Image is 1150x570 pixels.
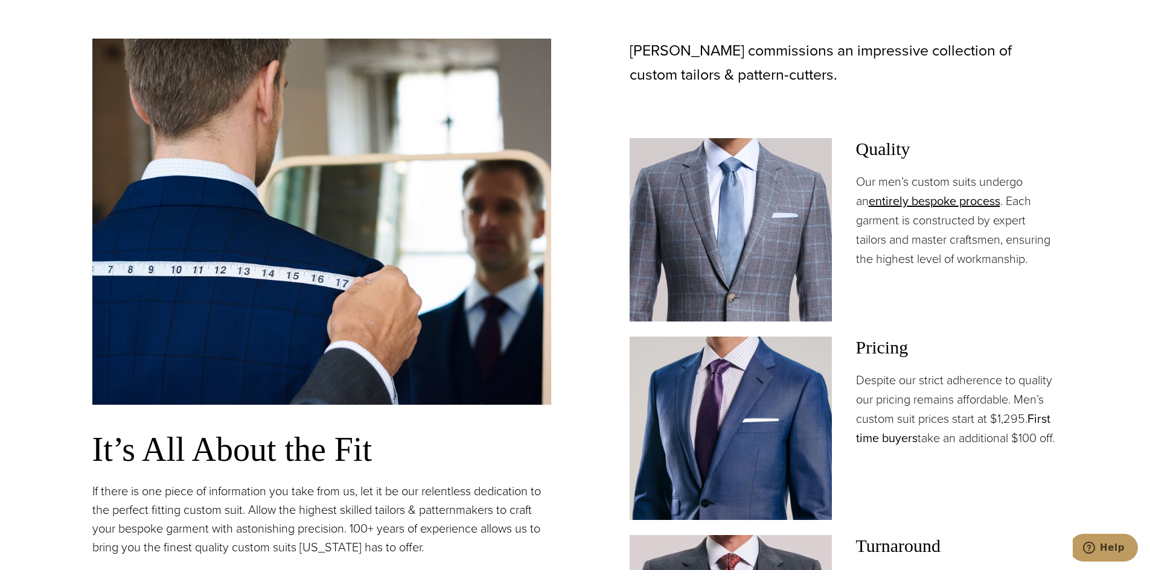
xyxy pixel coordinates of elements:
[92,482,551,557] p: If there is one piece of information you take from us, let it be our relentless dedication to the...
[630,138,832,321] img: Client in Zegna grey windowpane bespoke suit with white shirt and light blue tie.
[92,429,551,470] h3: It’s All About the Fit
[856,370,1058,448] p: Despite our strict adherence to quality our pricing remains affordable. Men’s custom suit prices ...
[630,39,1058,87] p: [PERSON_NAME] commissions an impressive collection of custom tailors & pattern-cutters.
[92,39,551,405] img: Bespoke tailor measuring the shoulder of client wearing a blue bespoke suit.
[856,138,1058,160] h3: Quality
[856,535,1058,557] h3: Turnaround
[1073,534,1138,564] iframe: Opens a widget where you can chat to one of our agents
[630,337,832,520] img: Client in blue solid custom made suit with white shirt and navy tie. Fabric by Scabal.
[856,337,1058,358] h3: Pricing
[869,192,1000,210] a: entirely bespoke process
[856,410,1050,447] a: First time buyers
[856,172,1058,268] p: Our men’s custom suits undergo an . Each garment is constructed by expert tailors and master craf...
